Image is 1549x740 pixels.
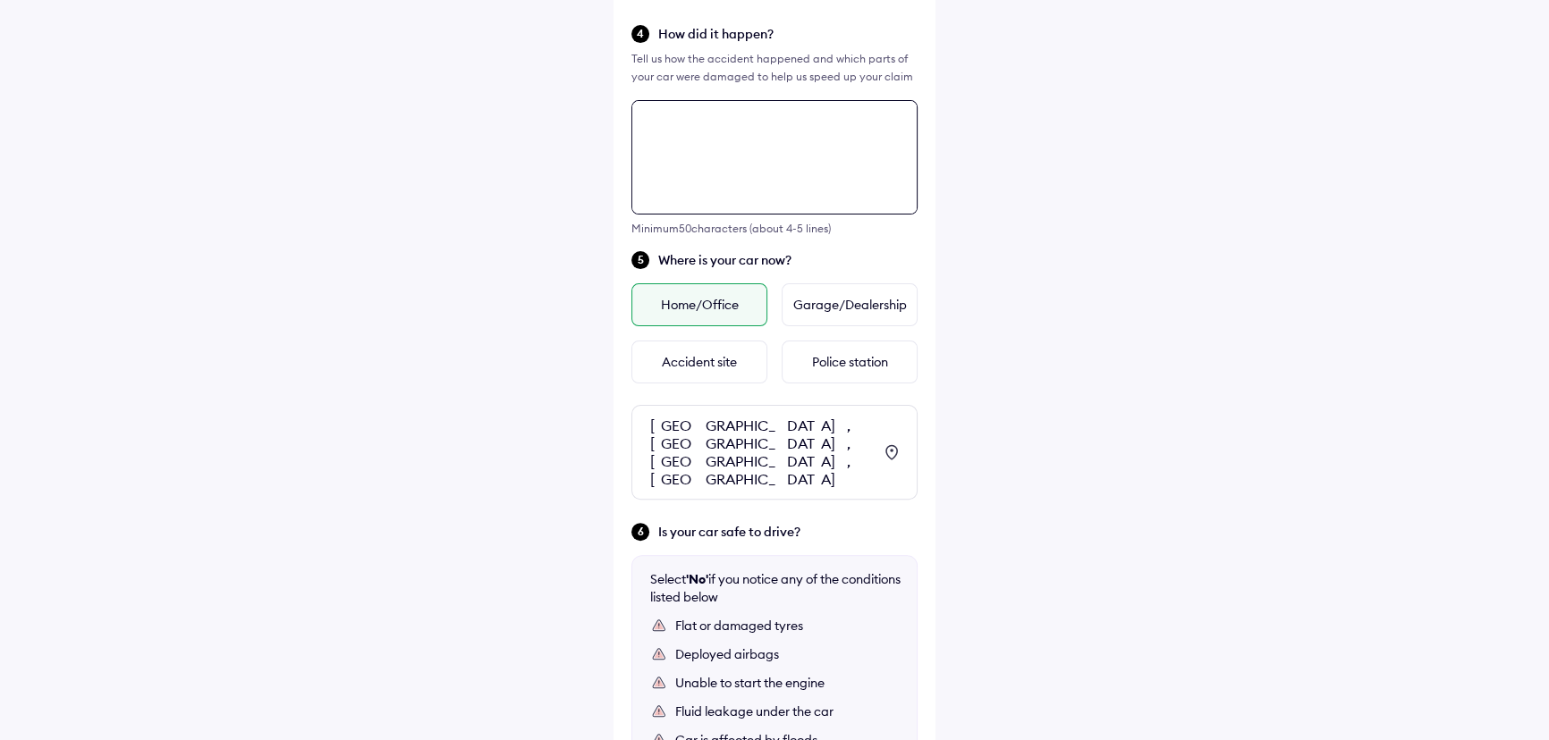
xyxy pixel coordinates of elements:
div: Minimum 50 characters (about 4-5 lines) [631,222,918,235]
div: Select if you notice any of the conditions listed below [650,570,901,606]
div: Deployed airbags [675,645,899,663]
div: Flat or damaged tyres [675,617,899,635]
b: 'No' [686,571,708,587]
div: Fluid leakage under the car [675,702,899,720]
div: [GEOGRAPHIC_DATA], [GEOGRAPHIC_DATA], [GEOGRAPHIC_DATA], [GEOGRAPHIC_DATA] [650,416,872,488]
div: Police station [782,341,918,383]
span: Is your car safe to drive? [658,523,918,541]
div: Accident site [631,341,767,383]
span: Where is your car now? [658,251,918,269]
div: Home/Office [631,283,767,326]
div: Unable to start the engine [675,674,899,692]
div: Garage/Dealership [782,283,918,326]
